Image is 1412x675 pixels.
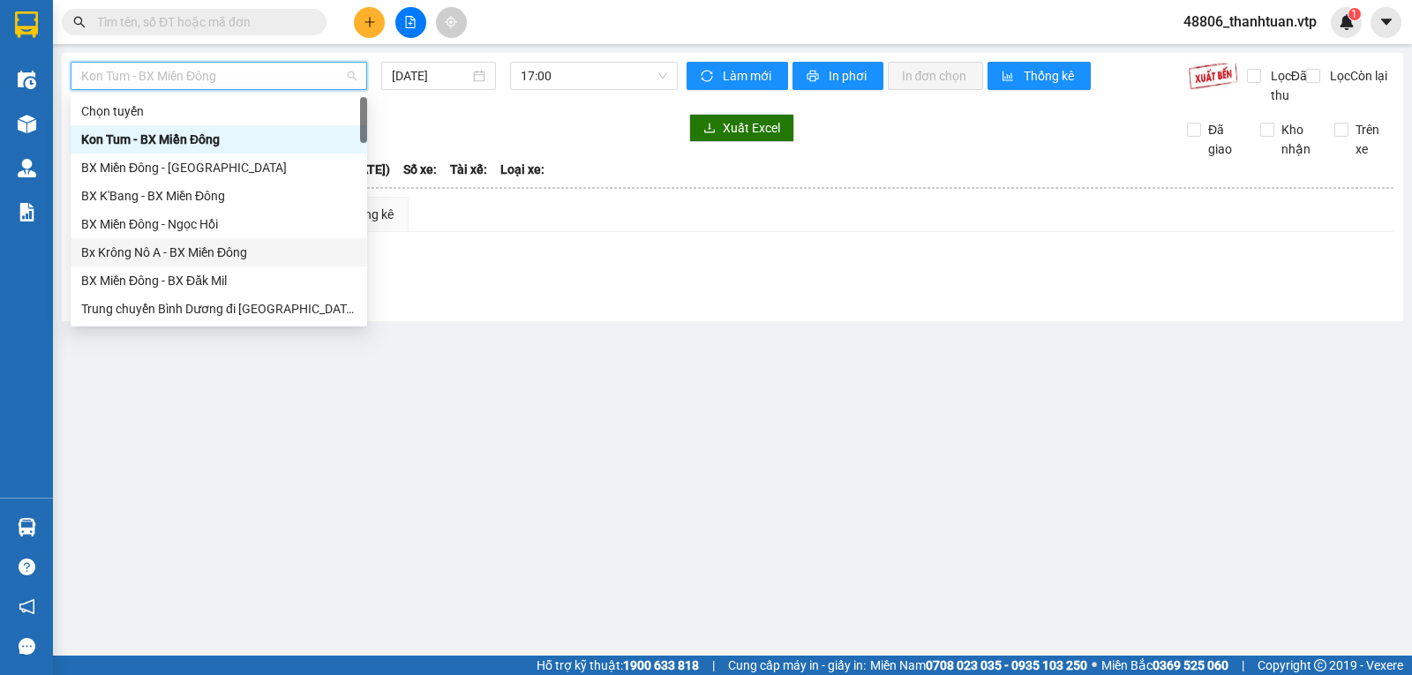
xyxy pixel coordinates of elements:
span: Miền Bắc [1101,656,1228,675]
span: bar-chart [1002,70,1017,84]
div: BX Miền Đông - BX Đăk Mil [71,266,367,295]
span: aim [445,16,457,28]
button: file-add [395,7,426,38]
span: Trên xe [1348,120,1394,159]
span: search [73,16,86,28]
span: copyright [1314,659,1326,671]
img: warehouse-icon [18,71,36,89]
div: Kon Tum - BX Miền Đông [71,125,367,154]
div: BX Miền Đông - [GEOGRAPHIC_DATA] [81,158,357,177]
button: printerIn phơi [792,62,883,90]
span: Cung cấp máy in - giấy in: [728,656,866,675]
span: file-add [404,16,417,28]
span: message [19,638,35,655]
span: | [1242,656,1244,675]
div: BX Miền Đông - Đắk Hà [71,154,367,182]
img: logo-vxr [15,11,38,38]
span: Tài xế: [450,160,487,179]
button: caret-down [1371,7,1401,38]
img: warehouse-icon [18,518,36,536]
div: Trung chuyển Bình Dương đi [GEOGRAPHIC_DATA] [81,299,357,319]
sup: 1 [1348,8,1361,20]
button: syncLàm mới [687,62,788,90]
span: Làm mới [723,66,774,86]
div: Bx Krông Nô A - BX Miền Đông [71,238,367,266]
button: bar-chartThống kê [988,62,1091,90]
img: warehouse-icon [18,115,36,133]
div: BX K'Bang - BX Miền Đông [81,186,357,206]
img: 9k= [1188,62,1238,90]
strong: 0369 525 060 [1153,658,1228,672]
button: aim [436,7,467,38]
span: Số xe: [403,160,437,179]
div: Chọn tuyến [71,97,367,125]
input: 14/08/2025 [392,66,470,86]
span: printer [807,70,822,84]
strong: 1900 633 818 [623,658,699,672]
div: Bx Krông Nô A - BX Miền Đông [81,243,357,262]
img: solution-icon [18,203,36,221]
button: downloadXuất Excel [689,114,794,142]
span: Hỗ trợ kỹ thuật: [537,656,699,675]
div: Trung chuyển Bình Dương đi BXMĐ [71,295,367,323]
span: 48806_thanhtuan.vtp [1169,11,1331,33]
span: question-circle [19,559,35,575]
button: In đơn chọn [888,62,984,90]
strong: 0708 023 035 - 0935 103 250 [926,658,1087,672]
input: Tìm tên, số ĐT hoặc mã đơn [97,12,305,32]
div: BX Miền Đông - BX Đăk Mil [81,271,357,290]
span: notification [19,598,35,615]
span: plus [364,16,376,28]
span: caret-down [1378,14,1394,30]
button: plus [354,7,385,38]
span: Loại xe: [500,160,545,179]
div: Thống kê [343,205,394,224]
div: Chọn tuyến [81,101,357,121]
span: 1 [1351,8,1357,20]
span: Kon Tum - BX Miền Đông [81,63,357,89]
div: BX Miền Đông - Ngọc Hồi [81,214,357,234]
img: warehouse-icon [18,159,36,177]
span: | [712,656,715,675]
span: In phơi [829,66,869,86]
span: 17:00 [521,63,666,89]
div: BX Miền Đông - Ngọc Hồi [71,210,367,238]
div: BX K'Bang - BX Miền Đông [71,182,367,210]
span: sync [701,70,716,84]
span: Lọc Đã thu [1264,66,1310,105]
span: Đã giao [1201,120,1247,159]
span: Kho nhận [1274,120,1320,159]
span: Thống kê [1024,66,1077,86]
div: Kon Tum - BX Miền Đông [81,130,357,149]
span: Lọc Còn lại [1323,66,1390,86]
span: ⚪️ [1092,662,1097,669]
img: icon-new-feature [1339,14,1355,30]
span: Miền Nam [870,656,1087,675]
